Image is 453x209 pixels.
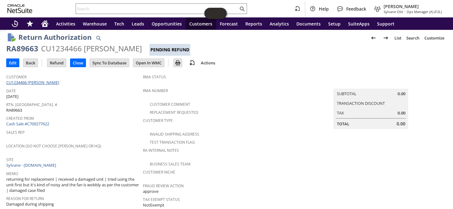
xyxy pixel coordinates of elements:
a: Transaction Discount [337,100,385,106]
span: Warehouse [83,21,107,27]
span: [DATE] [6,94,18,100]
span: Analytics [270,21,289,27]
span: Tech [114,21,124,27]
a: Tech [111,17,128,30]
a: Analytics [266,17,293,30]
a: Customer Type [143,118,172,123]
span: Sylvane Old [384,9,403,14]
a: RMA Status [143,74,166,80]
a: Customer Niche [143,170,175,175]
input: Edit [7,59,19,67]
a: Test Transaction Flag [149,140,195,145]
span: Support [377,21,394,27]
div: CU1234466 [PERSON_NAME] [41,44,142,53]
a: Sales Rep [6,130,25,135]
a: Forecast [216,17,242,30]
a: Replacement Requested [149,110,198,115]
span: Forecast [220,21,238,27]
span: Customers [189,21,212,27]
span: approve [143,188,158,194]
span: Activities [56,21,75,27]
a: Reports [242,17,266,30]
span: - [404,9,405,14]
span: Reports [245,21,262,27]
input: Close [70,59,86,67]
span: Opportunities [152,21,182,27]
a: Location (Do Not Choose [PERSON_NAME] or HQ) [6,143,101,149]
img: add-record.svg [188,59,196,67]
span: Documents [296,21,321,27]
span: Help [319,6,329,12]
a: Cash Sale #C709277622 [6,121,49,127]
a: Customer [6,74,26,80]
input: Print [174,59,182,67]
span: 0.00 [397,91,405,97]
a: Actions [198,60,218,66]
caption: Summary [333,79,408,89]
a: Activities [52,17,79,30]
input: Refund [47,59,66,67]
a: Home [37,17,52,30]
div: RA89663 [6,44,38,53]
a: CU1234466 [PERSON_NAME] [6,80,61,85]
a: Leads [128,17,148,30]
input: Open In WMC [133,59,164,67]
a: Recent Records [7,17,22,30]
a: Tax Exempt Status [143,197,180,202]
img: Next [382,34,389,42]
input: Search [76,5,238,12]
a: Reason For Return [6,196,44,201]
span: 0.00 [397,110,405,116]
a: Site [6,157,14,162]
span: Leads [132,21,144,27]
svg: Shortcuts [26,20,34,27]
a: Invalid Shipping Address [149,132,199,137]
a: Documents [293,17,324,30]
a: Fraud Review Action [143,183,183,188]
svg: logo [7,4,32,13]
span: Feedback [346,6,366,12]
input: Sync To Database [90,59,129,67]
span: [PERSON_NAME] [384,3,442,9]
img: Quick Find [95,34,102,42]
div: Shortcuts [22,17,37,30]
span: NotExempt [143,202,164,208]
span: SuiteApps [348,21,370,27]
a: List [392,33,404,43]
a: Business Sales Team [149,161,190,167]
span: Damaged during shipping [6,201,54,207]
a: RA Internal Notes [143,148,179,153]
span: Ops Manager (A) (F2L) [407,9,442,14]
a: Customer Comment [149,102,190,107]
a: Setup [324,17,344,30]
span: returning for replacement | received a damaged unit | tried using the unit first but it's kind of... [6,176,139,193]
span: 0.00 [396,121,405,127]
a: Rtn. [GEOGRAPHIC_DATA]. # [6,102,57,107]
div: Pending Refund [149,44,190,56]
a: Subtotal [337,91,356,96]
span: Oracle Guided Learning Widget. To move around, please hold and drag [215,8,227,19]
a: SuiteApps [344,17,373,30]
input: Back [23,59,38,67]
a: Date [6,88,16,94]
a: Created From [6,116,34,121]
a: Warehouse [79,17,111,30]
img: Previous [370,34,377,42]
a: Support [373,17,398,30]
h1: Return Authorization [18,32,92,42]
a: Sylvane - [DOMAIN_NAME] [6,162,58,168]
a: Customers [186,17,216,30]
a: Search [404,33,422,43]
a: Tax [337,110,344,116]
a: Customize [422,33,447,43]
svg: Search [238,5,246,12]
a: Memo [6,171,18,176]
span: RA89663 [6,107,22,113]
svg: Home [41,20,49,27]
svg: Recent Records [11,20,19,27]
a: Total [337,121,349,127]
iframe: Click here to launch Oracle Guided Learning Help Panel [204,8,227,19]
span: Setup [328,21,341,27]
a: Opportunities [148,17,186,30]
